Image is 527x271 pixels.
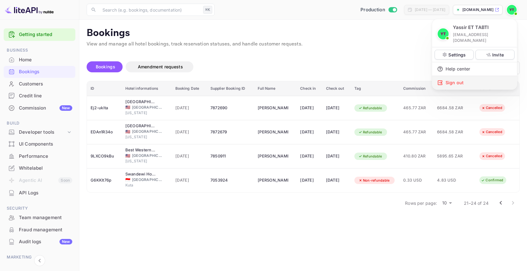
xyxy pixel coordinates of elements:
p: [EMAIL_ADDRESS][DOMAIN_NAME] [453,32,512,43]
p: Invite [492,52,504,58]
div: Help center [432,62,517,76]
div: Sign out [432,76,517,89]
p: Settings [448,52,466,58]
p: Yassir ET TABTI [453,24,489,31]
img: Yassir ET TABTI [438,28,449,39]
